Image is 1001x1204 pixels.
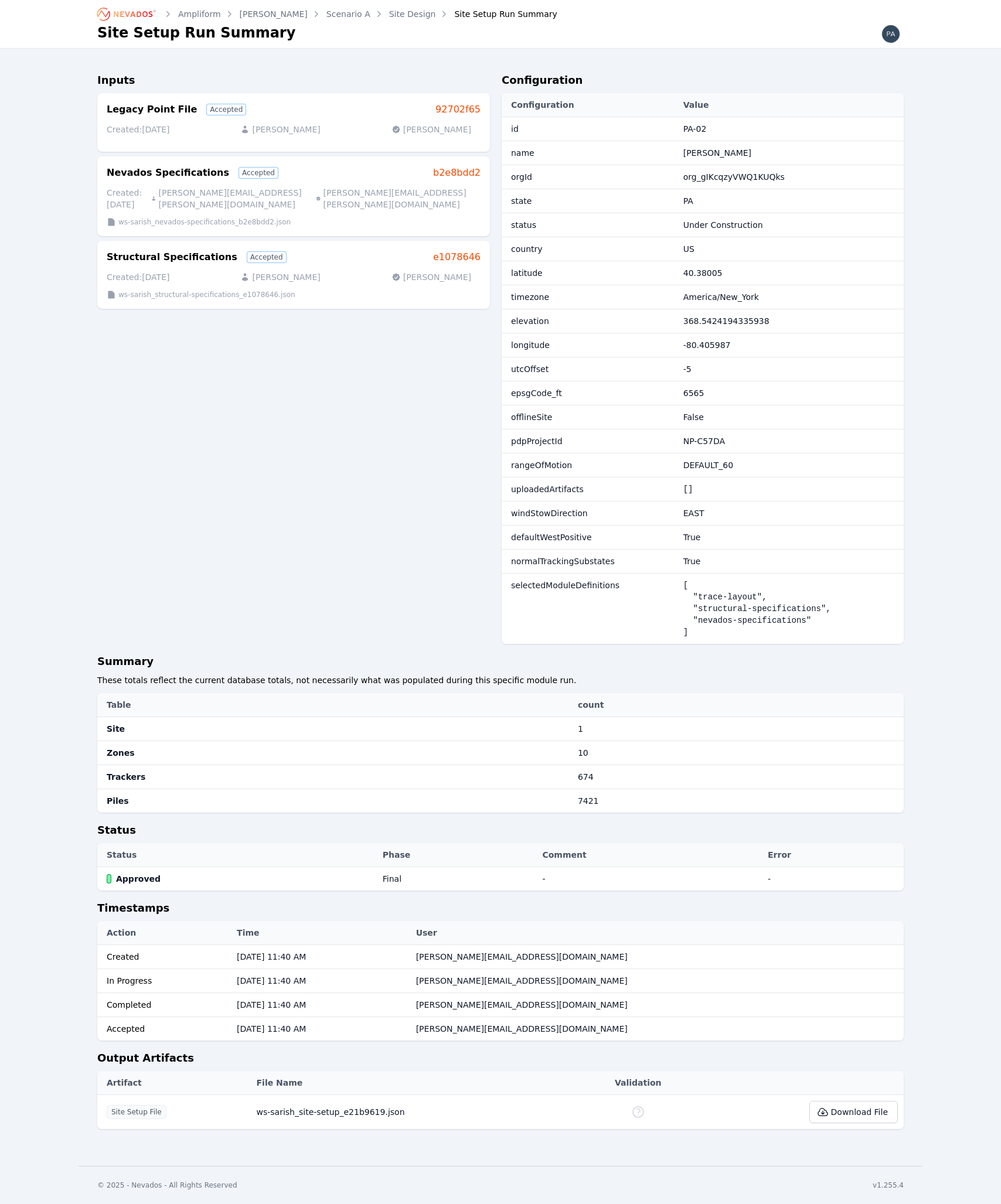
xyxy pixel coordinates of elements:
td: - [536,867,762,891]
span: uploadedArtifacts [511,485,584,494]
h2: Configuration [502,72,904,93]
span: elevation [511,316,549,326]
a: Scenario A [326,8,370,20]
th: Table [97,693,572,717]
td: [DATE] 11:40 AM [231,1017,410,1041]
div: In Progress [107,975,225,987]
td: DEFAULT_60 [677,453,904,477]
span: status [511,220,536,230]
div: v1.255.4 [873,1181,904,1190]
td: US [677,237,904,261]
p: Created: [DATE] [107,271,169,283]
td: 10 [572,741,904,765]
th: Value [677,93,904,117]
th: Time [231,921,410,945]
span: normalTrackingSubstates [511,557,615,566]
td: Under Construction [677,213,904,237]
td: 6565 [677,381,904,405]
th: Validation [578,1071,698,1095]
p: Created: [DATE] [107,187,142,210]
span: defaultWestPositive [511,533,592,542]
td: Piles [97,789,572,813]
h3: Nevados Specifications [107,166,229,180]
span: ws-sarish_site-setup_e21b9619.json [257,1107,405,1117]
td: [PERSON_NAME][EMAIL_ADDRESS][DOMAIN_NAME] [410,945,904,969]
td: 40.38005 [677,261,904,285]
th: Phase [377,843,537,867]
h3: Structural Specifications [107,250,237,264]
h2: Status [97,822,904,843]
p: ws-sarish_nevados-specifications_b2e8bdd2.json [118,217,291,227]
span: utcOffset [511,364,549,374]
span: id [511,124,519,134]
p: [PERSON_NAME] [240,271,320,283]
div: Accepted [247,251,287,263]
th: count [572,693,904,717]
pre: [] [683,483,898,495]
div: Accepted [206,104,246,115]
td: org_gIKcqzyVWQ1KUQks [677,165,904,189]
a: Site Design [389,8,436,20]
div: Site Setup Run Summary [438,8,557,20]
td: PA-02 [677,117,904,141]
td: [PERSON_NAME][EMAIL_ADDRESS][DOMAIN_NAME] [410,993,904,1017]
p: [PERSON_NAME] [391,124,471,135]
pre: [ "trace-layout", "structural-specifications", "nevados-specifications" ] [683,579,898,638]
p: [PERSON_NAME][EMAIL_ADDRESS][PERSON_NAME][DOMAIN_NAME] [316,187,471,210]
div: Created [107,951,225,963]
td: True [677,550,904,574]
a: e1078646 [433,250,481,264]
a: Ampliform [178,8,221,20]
span: orgId [511,172,532,182]
th: Error [762,843,904,867]
span: rangeOfMotion [511,461,572,470]
a: b2e8bdd2 [433,166,481,180]
p: [PERSON_NAME][EMAIL_ADDRESS][PERSON_NAME][DOMAIN_NAME] [151,187,307,210]
td: 7421 [572,789,904,813]
p: These totals reflect the current database totals, not necessarily what was populated during this ... [97,674,904,686]
span: latitude [511,268,543,278]
th: Action [97,921,231,945]
div: © 2025 - Nevados - All Rights Reserved [97,1181,237,1190]
span: epsgCode_ft [511,388,562,398]
div: Accepted [107,1023,225,1035]
span: Approved [116,873,161,885]
td: 368.5424194335938 [677,309,904,333]
td: NP-C57DA [677,429,904,453]
td: [DATE] 11:40 AM [231,945,410,969]
td: [DATE] 11:40 AM [231,969,410,993]
td: America/New_York [677,285,904,309]
span: country [511,244,543,254]
a: [PERSON_NAME] [240,8,308,20]
td: [DATE] 11:40 AM [231,993,410,1017]
td: False [677,405,904,429]
span: state [511,196,532,206]
th: User [410,921,904,945]
div: Completed [107,999,225,1011]
span: windStowDirection [511,509,588,518]
th: Comment [536,843,762,867]
nav: Breadcrumb [97,5,557,23]
td: Site [97,717,572,741]
span: name [511,148,534,158]
a: 92702f65 [435,103,481,117]
th: Status [97,843,377,867]
p: Created: [DATE] [107,124,169,135]
td: -80.405987 [677,333,904,357]
h2: Output Artifacts [97,1050,904,1071]
td: 1 [572,717,904,741]
img: patrick@nevados.solar [881,25,900,43]
div: Final [383,873,401,885]
td: PA [677,189,904,213]
span: pdpProjectId [511,436,563,446]
td: [PERSON_NAME][EMAIL_ADDRESS][DOMAIN_NAME] [410,969,904,993]
h1: Site Setup Run Summary [97,23,295,42]
th: Configuration [502,93,677,117]
td: Trackers [97,765,572,789]
span: selectedModuleDefinitions [511,581,619,590]
span: longitude [511,340,550,350]
span: timezone [511,292,549,302]
h2: Inputs [97,72,490,93]
h2: Timestamps [97,900,904,921]
p: [PERSON_NAME] [391,271,471,283]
